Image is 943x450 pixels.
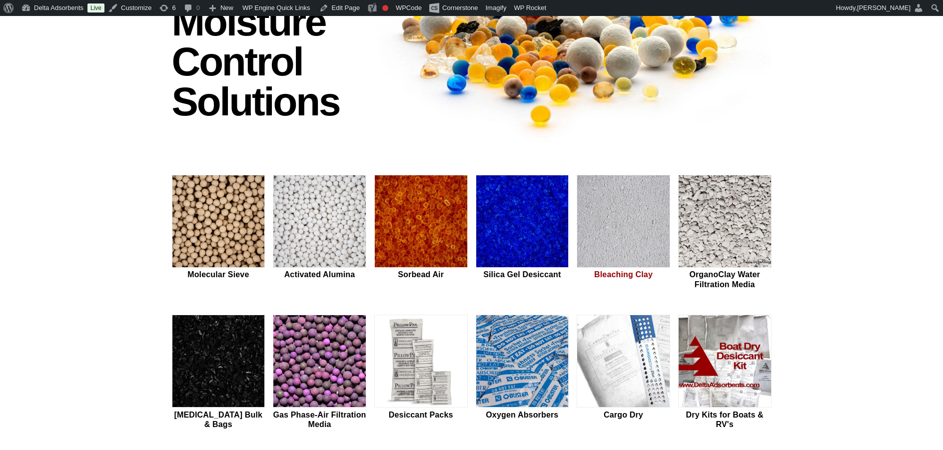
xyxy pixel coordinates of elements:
h2: [MEDICAL_DATA] Bulk & Bags [172,410,265,429]
a: Live [87,3,104,12]
a: Silica Gel Desiccant [476,175,569,291]
h2: Molecular Sieve [172,270,265,279]
h2: Bleaching Clay [577,270,670,279]
a: Dry Kits for Boats & RV's [678,315,772,431]
h2: Oxygen Absorbers [476,410,569,420]
a: Activated Alumina [273,175,366,291]
h2: Gas Phase-Air Filtration Media [273,410,366,429]
a: Molecular Sieve [172,175,265,291]
span: [PERSON_NAME] [857,4,911,11]
a: [MEDICAL_DATA] Bulk & Bags [172,315,265,431]
h2: Desiccant Packs [374,410,468,420]
a: OrganoClay Water Filtration Media [678,175,772,291]
h2: Cargo Dry [577,410,670,420]
a: Cargo Dry [577,315,670,431]
h2: Sorbead Air [374,270,468,279]
h1: Moisture Control Solutions [172,2,365,122]
a: Desiccant Packs [374,315,468,431]
div: Focus keyphrase not set [382,5,388,11]
a: Sorbead Air [374,175,468,291]
h2: OrganoClay Water Filtration Media [678,270,772,289]
h2: Silica Gel Desiccant [476,270,569,279]
a: Oxygen Absorbers [476,315,569,431]
a: Gas Phase-Air Filtration Media [273,315,366,431]
h2: Dry Kits for Boats & RV's [678,410,772,429]
a: Bleaching Clay [577,175,670,291]
h2: Activated Alumina [273,270,366,279]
